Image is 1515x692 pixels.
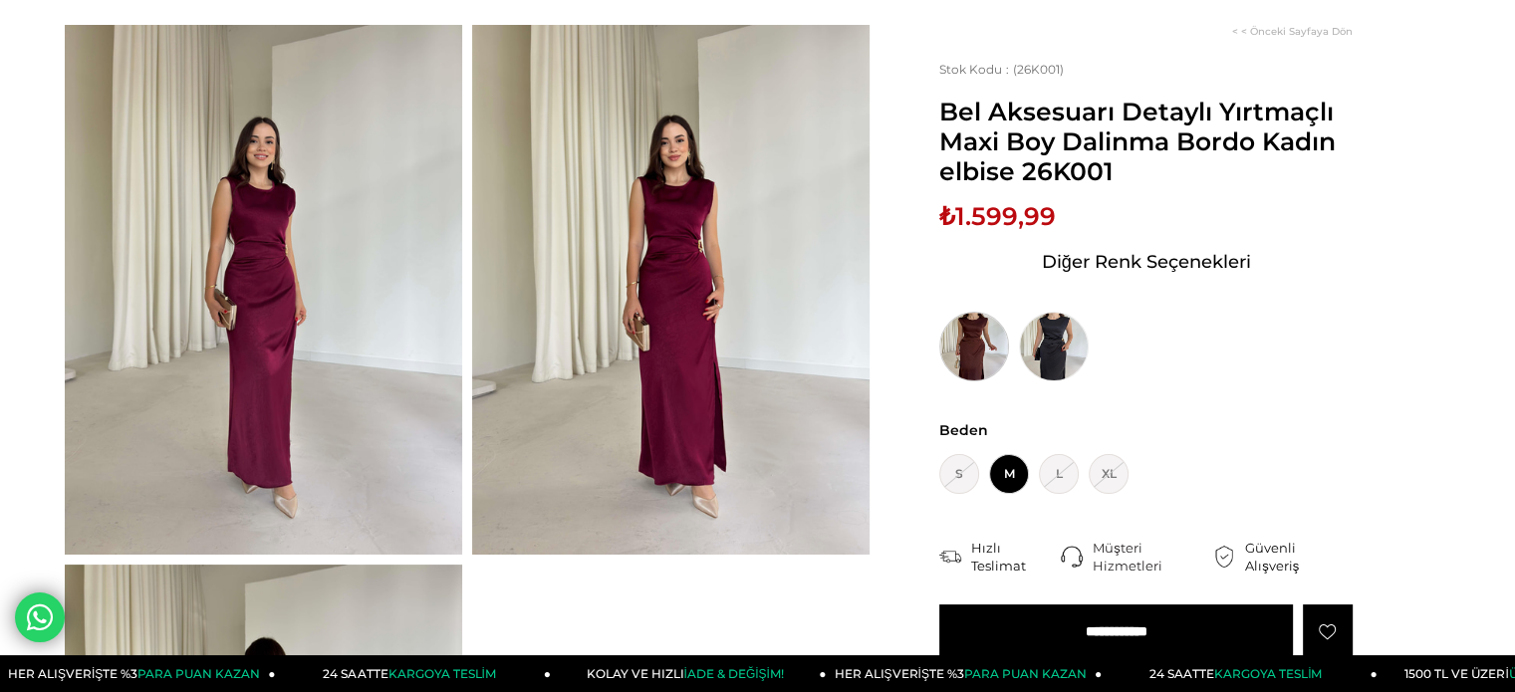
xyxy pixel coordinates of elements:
[1245,539,1353,575] div: Güvenli Alışveriş
[939,546,961,568] img: shipping.png
[939,62,1064,77] span: (26K001)
[1102,655,1378,692] a: 24 SAATTEKARGOYA TESLİM
[939,421,1353,439] span: Beden
[1093,539,1213,575] div: Müşteri Hizmetleri
[1039,454,1079,494] span: L
[939,454,979,494] span: S
[939,201,1056,231] span: ₺1.599,99
[1213,546,1235,568] img: security.png
[939,97,1353,186] span: Bel Aksesuarı Detaylı Yırtmaçlı Maxi Boy Dalinma Bordo Kadın elbise 26K001
[939,62,1013,77] span: Stok Kodu
[387,666,495,681] span: KARGOYA TESLİM
[276,655,552,692] a: 24 SAATTEKARGOYA TESLİM
[827,655,1103,692] a: HER ALIŞVERİŞTE %3PARA PUAN KAZAN
[1042,246,1251,278] span: Diğer Renk Seçenekleri
[137,666,260,681] span: PARA PUAN KAZAN
[989,454,1029,494] span: M
[1214,666,1322,681] span: KARGOYA TESLİM
[1061,546,1083,568] img: call-center.png
[964,666,1087,681] span: PARA PUAN KAZAN
[1303,604,1353,659] a: Favorilere Ekle
[1019,312,1089,381] img: Bel Aksesuarı Detaylı Yırtmaçlı Maxi Boy Dalinma Siyah Kadın elbise 26K001
[971,539,1061,575] div: Hızlı Teslimat
[472,25,870,555] img: Dalinma elbise 26K001
[1089,454,1129,494] span: XL
[1232,25,1353,38] a: < < Önceki Sayfaya Dön
[65,25,462,555] img: Dalinma elbise 26K001
[683,666,783,681] span: İADE & DEĞİŞİM!
[939,312,1009,381] img: Bel Aksesuarı Detaylı Yırtmaçlı Maxi Boy Dalinma Kahve Kadın elbise 26K001
[551,655,827,692] a: KOLAY VE HIZLIİADE & DEĞİŞİM!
